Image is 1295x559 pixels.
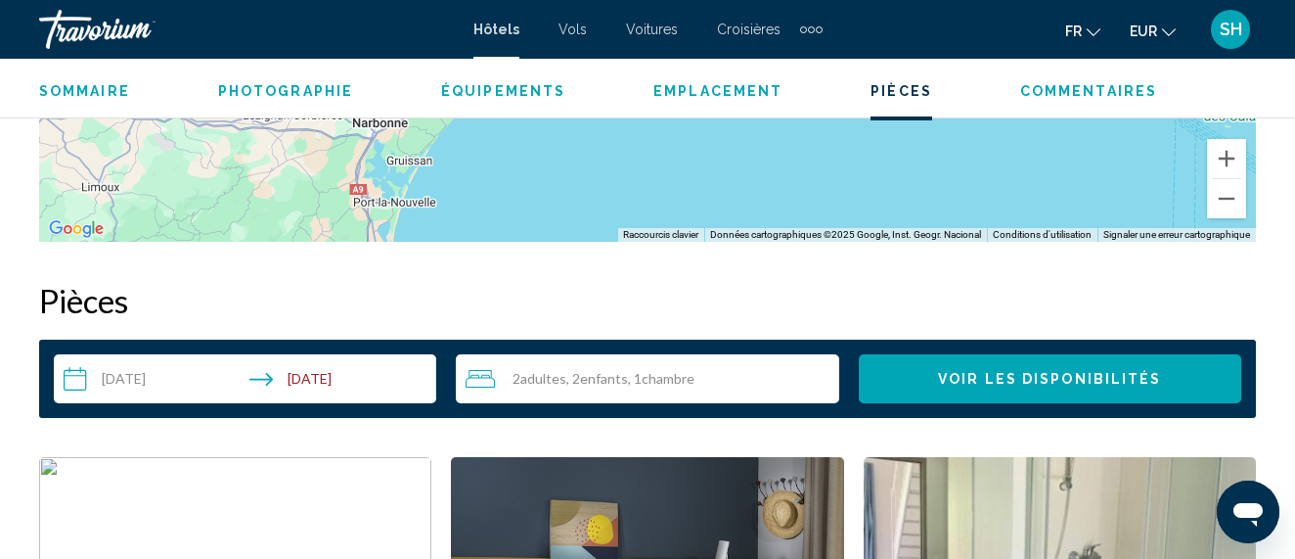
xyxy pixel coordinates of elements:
[710,229,981,240] span: Données cartographiques ©2025 Google, Inst. Geogr. Nacional
[871,82,932,100] button: Pièces
[566,371,628,387] span: , 2
[1020,82,1157,100] button: Commentaires
[626,22,678,37] a: Voitures
[218,82,353,100] button: Photographie
[218,83,353,99] span: Photographie
[44,216,109,242] img: Google
[54,354,436,403] button: Check-in date: Aug 26, 2025 Check-out date: Sep 4, 2025
[39,82,130,100] button: Sommaire
[1220,20,1242,39] span: SH
[44,216,109,242] a: Ouvrir cette zone dans Google Maps (dans une nouvelle fenêtre)
[1065,23,1082,39] span: fr
[39,10,454,49] a: Travorium
[653,83,782,99] span: Emplacement
[1020,83,1157,99] span: Commentaires
[441,82,565,100] button: Équipements
[628,371,694,387] span: , 1
[1207,179,1246,218] button: Zoom arrière
[859,354,1241,403] button: Voir les disponibilités
[513,371,566,387] span: 2
[871,83,932,99] span: Pièces
[1130,23,1157,39] span: EUR
[441,83,565,99] span: Équipements
[623,228,698,242] button: Raccourcis clavier
[653,82,782,100] button: Emplacement
[1130,17,1176,45] button: Change currency
[580,370,628,387] span: Enfants
[39,281,1256,320] h2: Pièces
[1217,481,1279,543] iframe: Bouton de lancement de la fenêtre de messagerie
[993,229,1092,240] a: Conditions d'utilisation
[558,22,587,37] a: Vols
[456,354,838,403] button: Travelers: 2 adults, 2 children
[938,372,1161,388] span: Voir les disponibilités
[800,14,823,45] button: Extra navigation items
[1205,9,1256,50] button: User Menu
[473,22,519,37] a: Hôtels
[1103,229,1250,240] a: Signaler une erreur cartographique
[54,354,1241,403] div: Search widget
[520,370,566,387] span: Adultes
[717,22,781,37] a: Croisières
[39,83,130,99] span: Sommaire
[1207,139,1246,178] button: Zoom avant
[642,370,694,387] span: Chambre
[1065,17,1100,45] button: Change language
